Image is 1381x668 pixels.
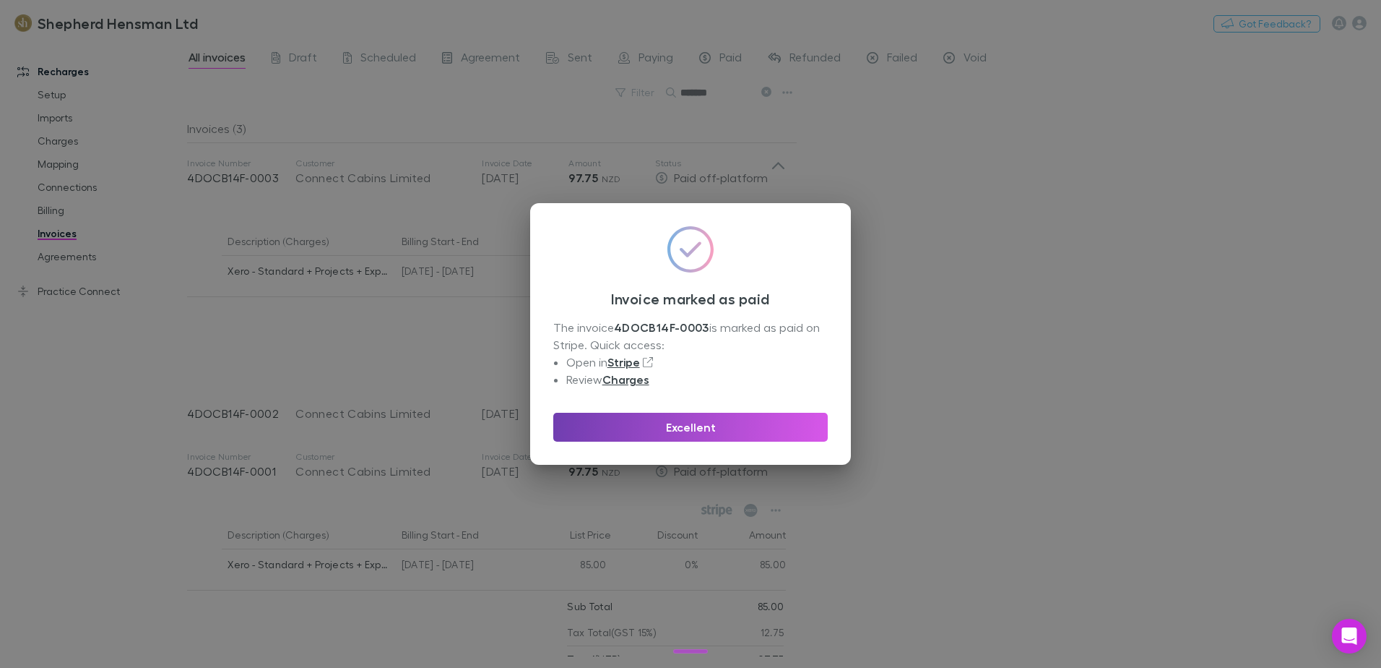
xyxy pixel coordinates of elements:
strong: 4DOCB14F-0003 [614,320,709,335]
li: Open in [566,354,828,371]
h3: Invoice marked as paid [553,290,828,307]
div: Open Intercom Messenger [1332,619,1367,654]
div: The invoice is marked as paid on Stripe. Quick access: [553,319,828,388]
a: Stripe [607,355,640,369]
li: Review [566,371,828,388]
button: Excellent [553,413,828,442]
img: svg%3e [667,226,714,273]
a: Charges [602,372,649,387]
